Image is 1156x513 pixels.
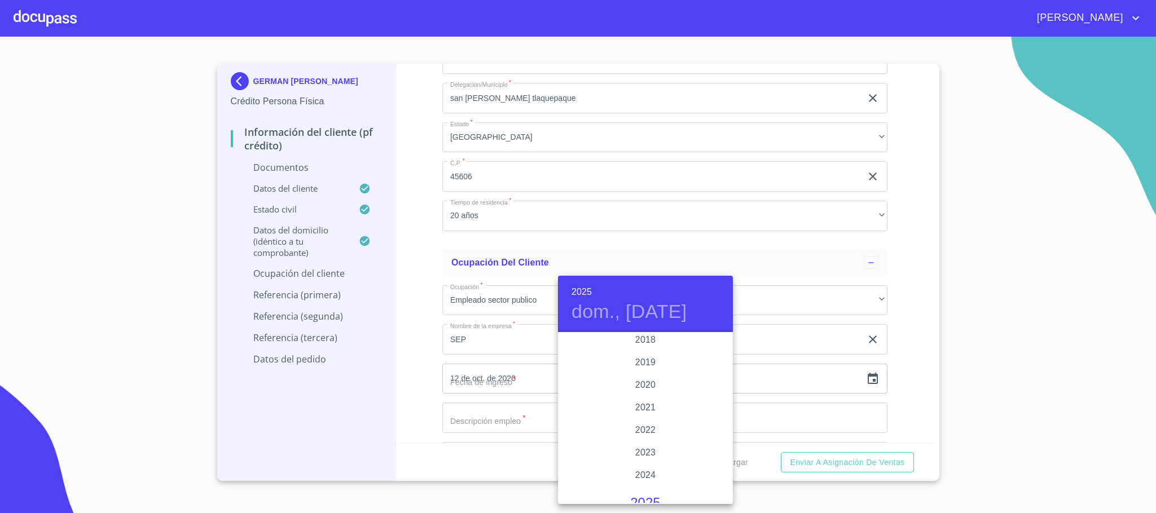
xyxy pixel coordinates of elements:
[572,284,592,300] button: 2025
[558,464,733,487] div: 2024
[558,329,733,351] div: 2018
[558,419,733,441] div: 2022
[558,441,733,464] div: 2023
[572,300,687,324] button: dom., [DATE]
[558,374,733,396] div: 2020
[558,396,733,419] div: 2021
[558,351,733,374] div: 2019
